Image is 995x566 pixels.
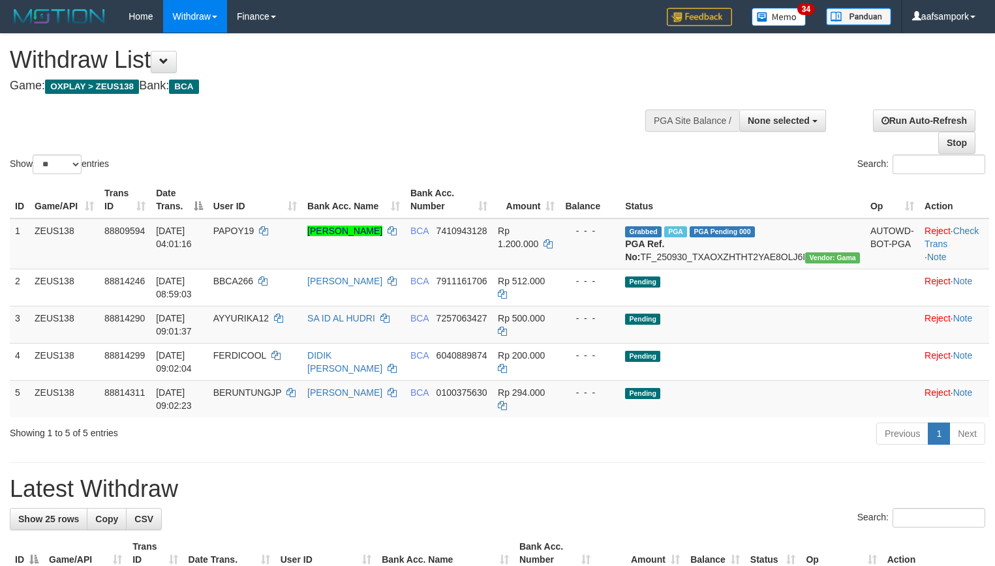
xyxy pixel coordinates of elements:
[925,387,951,398] a: Reject
[625,239,664,262] b: PGA Ref. No:
[151,181,207,218] th: Date Trans.: activate to sort column descending
[29,218,99,269] td: ZEUS138
[620,218,865,269] td: TF_250930_TXAOXZHTHT2YAE8OLJ6I
[620,181,865,218] th: Status
[436,387,487,398] span: Copy 0100375630 to clipboard
[565,386,615,399] div: - - -
[625,351,660,362] span: Pending
[213,276,253,286] span: BBCA266
[865,218,919,269] td: AUTOWD-BOT-PGA
[748,115,810,126] span: None selected
[919,306,989,343] td: ·
[104,387,145,398] span: 88814311
[690,226,755,237] span: PGA Pending
[436,226,487,236] span: Copy 7410943128 to clipboard
[876,423,928,445] a: Previous
[405,181,493,218] th: Bank Acc. Number: activate to sort column ascending
[865,181,919,218] th: Op: activate to sort column ascending
[493,181,560,218] th: Amount: activate to sort column ascending
[10,47,651,73] h1: Withdraw List
[95,514,118,524] span: Copy
[953,313,973,323] a: Note
[953,350,973,361] a: Note
[625,276,660,288] span: Pending
[18,514,79,524] span: Show 25 rows
[29,306,99,343] td: ZEUS138
[625,388,660,399] span: Pending
[10,476,985,502] h1: Latest Withdraw
[213,313,269,323] span: AYYURIKA12
[104,313,145,323] span: 88814290
[667,8,732,26] img: Feedback.jpg
[33,155,82,174] select: Showentries
[857,508,985,528] label: Search:
[307,276,382,286] a: [PERSON_NAME]
[565,275,615,288] div: - - -
[919,181,989,218] th: Action
[213,226,254,236] span: PAPOY19
[498,226,538,249] span: Rp 1.200.000
[307,387,382,398] a: [PERSON_NAME]
[307,313,375,323] a: SA ID AL HUDRI
[826,8,891,25] img: panduan.png
[664,226,687,237] span: Marked by aaftanly
[307,226,382,236] a: [PERSON_NAME]
[156,387,192,411] span: [DATE] 09:02:23
[925,313,951,323] a: Reject
[919,380,989,417] td: ·
[10,380,29,417] td: 5
[625,314,660,325] span: Pending
[104,350,145,361] span: 88814299
[498,387,545,398] span: Rp 294.000
[928,423,950,445] a: 1
[45,80,139,94] span: OXPLAY > ZEUS138
[498,350,545,361] span: Rp 200.000
[104,276,145,286] span: 88814246
[498,313,545,323] span: Rp 500.000
[29,380,99,417] td: ZEUS138
[10,7,109,26] img: MOTION_logo.png
[104,226,145,236] span: 88809594
[498,276,545,286] span: Rp 512.000
[919,218,989,269] td: · ·
[126,508,162,530] a: CSV
[213,387,282,398] span: BERUNTUNGJP
[927,252,947,262] a: Note
[560,181,620,218] th: Balance
[10,218,29,269] td: 1
[739,110,826,132] button: None selected
[436,350,487,361] span: Copy 6040889874 to clipboard
[857,155,985,174] label: Search:
[925,226,951,236] a: Reject
[565,224,615,237] div: - - -
[29,181,99,218] th: Game/API: activate to sort column ascending
[953,387,973,398] a: Note
[797,3,815,15] span: 34
[29,343,99,380] td: ZEUS138
[302,181,405,218] th: Bank Acc. Name: activate to sort column ascending
[87,508,127,530] a: Copy
[625,226,662,237] span: Grabbed
[29,269,99,306] td: ZEUS138
[925,276,951,286] a: Reject
[307,350,382,374] a: DIDIK [PERSON_NAME]
[10,181,29,218] th: ID
[156,313,192,336] span: [DATE] 09:01:37
[925,226,979,249] a: Check Trans
[156,276,192,299] span: [DATE] 08:59:03
[10,269,29,306] td: 2
[410,226,429,236] span: BCA
[893,155,985,174] input: Search:
[208,181,302,218] th: User ID: activate to sort column ascending
[10,343,29,380] td: 4
[873,110,975,132] a: Run Auto-Refresh
[436,313,487,323] span: Copy 7257063427 to clipboard
[436,276,487,286] span: Copy 7911161706 to clipboard
[893,508,985,528] input: Search:
[10,306,29,343] td: 3
[213,350,266,361] span: FERDICOOL
[925,350,951,361] a: Reject
[565,312,615,325] div: - - -
[10,80,651,93] h4: Game: Bank:
[919,269,989,306] td: ·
